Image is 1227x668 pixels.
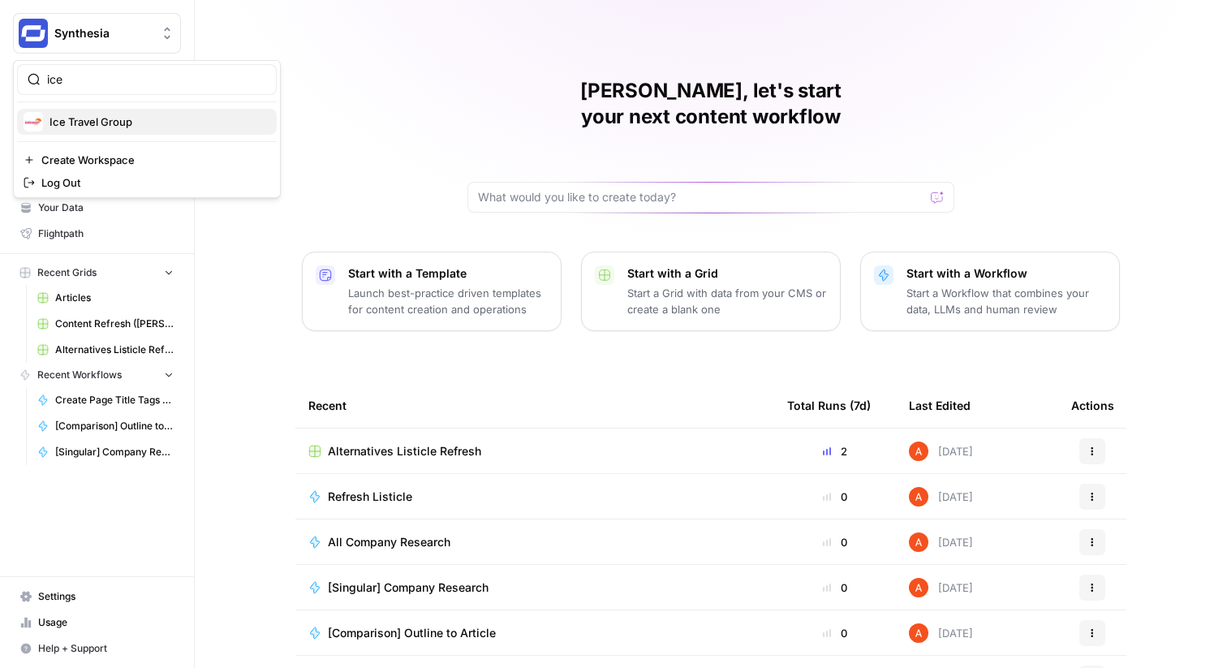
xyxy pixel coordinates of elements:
[787,489,883,505] div: 0
[906,285,1106,317] p: Start a Workflow that combines your data, LLMs and human review
[308,580,761,596] a: [Singular] Company Research
[37,265,97,280] span: Recent Grids
[55,317,174,331] span: Content Refresh ([PERSON_NAME])
[55,343,174,357] span: Alternatives Listicle Refresh
[787,534,883,550] div: 0
[38,641,174,656] span: Help + Support
[13,636,181,662] button: Help + Support
[50,114,264,130] span: Ice Travel Group
[787,625,883,641] div: 0
[38,226,174,241] span: Flightpath
[302,252,562,331] button: Start with a TemplateLaunch best-practice driven templates for content creation and operations
[909,578,928,597] img: cje7zb9ux0f2nqyv5qqgv3u0jxek
[348,265,548,282] p: Start with a Template
[627,265,827,282] p: Start with a Grid
[30,413,181,439] a: [Comparison] Outline to Article
[348,285,548,317] p: Launch best-practice driven templates for content creation and operations
[909,578,973,597] div: [DATE]
[1071,383,1114,428] div: Actions
[909,487,973,506] div: [DATE]
[30,387,181,413] a: Create Page Title Tags & Meta Descriptions
[787,580,883,596] div: 0
[19,19,48,48] img: Synthesia Logo
[328,580,489,596] span: [Singular] Company Research
[909,383,971,428] div: Last Edited
[13,221,181,247] a: Flightpath
[478,189,924,205] input: What would you like to create today?
[627,285,827,317] p: Start a Grid with data from your CMS or create a blank one
[24,112,43,131] img: Ice Travel Group Logo
[30,337,181,363] a: Alternatives Listicle Refresh
[13,261,181,285] button: Recent Grids
[30,311,181,337] a: Content Refresh ([PERSON_NAME])
[30,439,181,465] a: [Singular] Company Research
[41,175,264,191] span: Log Out
[13,363,181,387] button: Recent Workflows
[909,532,928,552] img: cje7zb9ux0f2nqyv5qqgv3u0jxek
[308,625,761,641] a: [Comparison] Outline to Article
[909,442,928,461] img: cje7zb9ux0f2nqyv5qqgv3u0jxek
[328,489,412,505] span: Refresh Listicle
[328,443,481,459] span: Alternatives Listicle Refresh
[787,383,871,428] div: Total Runs (7d)
[787,443,883,459] div: 2
[41,152,264,168] span: Create Workspace
[38,589,174,604] span: Settings
[38,615,174,630] span: Usage
[860,252,1120,331] button: Start with a WorkflowStart a Workflow that combines your data, LLMs and human review
[13,584,181,610] a: Settings
[17,149,277,171] a: Create Workspace
[37,368,122,382] span: Recent Workflows
[328,625,496,641] span: [Comparison] Outline to Article
[38,200,174,215] span: Your Data
[328,534,450,550] span: All Company Research
[909,623,973,643] div: [DATE]
[13,195,181,221] a: Your Data
[47,71,266,88] input: Search Workspaces
[308,383,761,428] div: Recent
[13,60,281,198] div: Workspace: Synthesia
[906,265,1106,282] p: Start with a Workflow
[55,419,174,433] span: [Comparison] Outline to Article
[308,443,761,459] a: Alternatives Listicle Refresh
[909,532,973,552] div: [DATE]
[467,78,954,130] h1: [PERSON_NAME], let's start your next content workflow
[55,393,174,407] span: Create Page Title Tags & Meta Descriptions
[909,442,973,461] div: [DATE]
[909,623,928,643] img: cje7zb9ux0f2nqyv5qqgv3u0jxek
[30,285,181,311] a: Articles
[909,487,928,506] img: cje7zb9ux0f2nqyv5qqgv3u0jxek
[55,445,174,459] span: [Singular] Company Research
[308,489,761,505] a: Refresh Listicle
[13,610,181,636] a: Usage
[17,171,277,194] a: Log Out
[54,25,153,41] span: Synthesia
[55,291,174,305] span: Articles
[308,534,761,550] a: All Company Research
[13,13,181,54] button: Workspace: Synthesia
[581,252,841,331] button: Start with a GridStart a Grid with data from your CMS or create a blank one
